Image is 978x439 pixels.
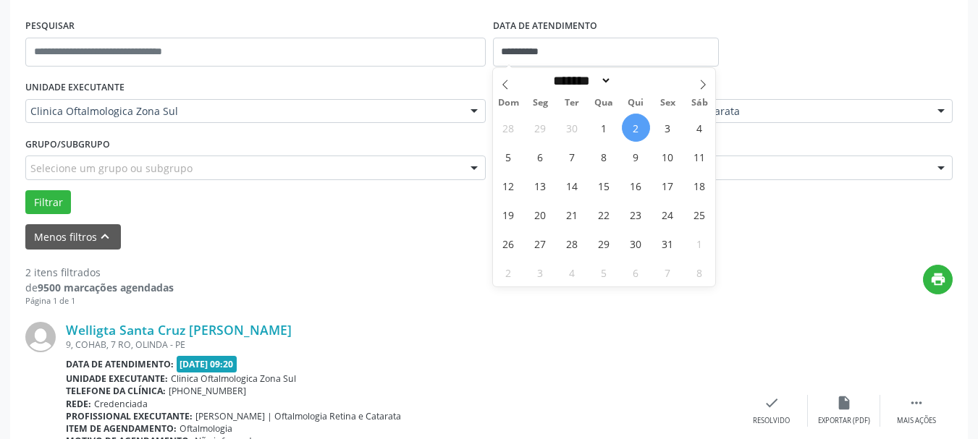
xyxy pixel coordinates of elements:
[526,200,555,229] span: Outubro 20, 2025
[66,398,91,410] b: Rede:
[590,142,618,171] span: Outubro 8, 2025
[526,142,555,171] span: Outubro 6, 2025
[686,200,714,229] span: Outubro 25, 2025
[590,200,618,229] span: Outubro 22, 2025
[556,98,588,108] span: Ter
[683,98,715,108] span: Sáb
[622,258,650,286] span: Novembro 6, 2025
[494,114,523,142] span: Setembro 28, 2025
[654,142,682,171] span: Outubro 10, 2025
[686,229,714,257] span: Novembro 1, 2025
[622,229,650,257] span: Outubro 30, 2025
[652,98,683,108] span: Sex
[526,114,555,142] span: Setembro 29, 2025
[764,395,780,411] i: check
[94,398,148,410] span: Credenciada
[66,422,177,435] b: Item de agendamento:
[590,114,618,142] span: Outubro 1, 2025
[654,229,682,257] span: Outubro 31, 2025
[612,73,659,88] input: Year
[558,258,586,286] span: Novembro 4, 2025
[588,98,620,108] span: Qua
[494,258,523,286] span: Novembro 2, 2025
[25,295,174,307] div: Página 1 de 1
[836,395,852,411] i: insert_drive_file
[686,171,714,200] span: Outubro 18, 2025
[195,410,401,422] span: [PERSON_NAME] | Oftalmologia Retina e Catarata
[66,410,193,422] b: Profissional executante:
[622,114,650,142] span: Outubro 2, 2025
[818,416,870,426] div: Exportar (PDF)
[654,258,682,286] span: Novembro 7, 2025
[526,171,555,200] span: Outubro 13, 2025
[686,142,714,171] span: Outubro 11, 2025
[493,98,525,108] span: Dom
[494,229,523,257] span: Outubro 26, 2025
[686,114,714,142] span: Outubro 4, 2025
[25,77,125,99] label: UNIDADE EXECUTANTE
[622,171,650,200] span: Outubro 16, 2025
[66,385,166,397] b: Telefone da clínica:
[494,171,523,200] span: Outubro 12, 2025
[180,422,232,435] span: Oftalmologia
[558,142,586,171] span: Outubro 7, 2025
[590,171,618,200] span: Outubro 15, 2025
[654,114,682,142] span: Outubro 3, 2025
[897,416,936,426] div: Mais ações
[30,161,193,176] span: Selecione um grupo ou subgrupo
[558,171,586,200] span: Outubro 14, 2025
[169,385,246,397] span: [PHONE_NUMBER]
[622,142,650,171] span: Outubro 9, 2025
[25,133,110,155] label: Grupo/Subgrupo
[526,258,555,286] span: Novembro 3, 2025
[923,265,953,294] button: print
[25,15,75,38] label: PESQUISAR
[753,416,790,426] div: Resolvido
[66,338,735,351] div: 9, COHAB, 7 RO, OLINDA - PE
[930,271,946,287] i: print
[25,322,56,352] img: img
[494,142,523,171] span: Outubro 5, 2025
[524,98,556,108] span: Seg
[25,280,174,295] div: de
[177,356,237,372] span: [DATE] 09:20
[620,98,652,108] span: Qui
[909,395,924,411] i: 
[493,15,597,38] label: DATA DE ATENDIMENTO
[25,265,174,280] div: 2 itens filtrados
[171,372,296,385] span: Clinica Oftalmologica Zona Sul
[97,229,113,244] i: keyboard_arrow_up
[622,200,650,229] span: Outubro 23, 2025
[494,200,523,229] span: Outubro 19, 2025
[549,73,612,88] select: Month
[558,114,586,142] span: Setembro 30, 2025
[558,200,586,229] span: Outubro 21, 2025
[654,200,682,229] span: Outubro 24, 2025
[66,358,174,370] b: Data de atendimento:
[590,229,618,257] span: Outubro 29, 2025
[526,229,555,257] span: Outubro 27, 2025
[686,258,714,286] span: Novembro 8, 2025
[66,322,292,338] a: Welligta Santa Cruz [PERSON_NAME]
[25,190,71,215] button: Filtrar
[25,224,121,250] button: Menos filtroskeyboard_arrow_up
[38,281,174,294] strong: 9500 marcações agendadas
[590,258,618,286] span: Novembro 5, 2025
[558,229,586,257] span: Outubro 28, 2025
[30,104,456,119] span: Clinica Oftalmologica Zona Sul
[654,171,682,200] span: Outubro 17, 2025
[66,372,168,385] b: Unidade executante:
